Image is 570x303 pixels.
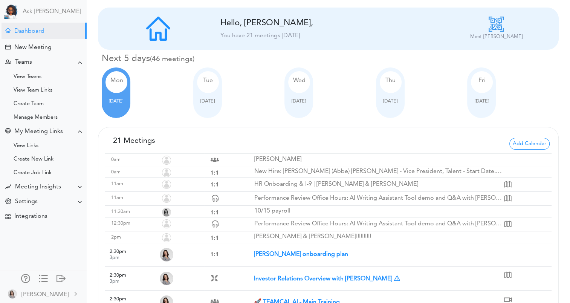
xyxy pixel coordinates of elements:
div: My Meeting Links [14,128,63,135]
a: Ask [PERSON_NAME] [23,8,81,15]
span: 2:30pm [110,297,126,301]
span: Add Calendar [509,138,550,150]
div: Manage Members [14,116,58,119]
img: Organizer AutomateAdmin@thlee.com [162,168,171,177]
div: Meeting Dashboard [5,28,11,33]
div: Create Meeting [5,44,11,50]
img: One on one with AutomateAdmin [209,167,220,178]
p: Performance Review Office Hours: AI Writing Assistant Tool demo and Q&A with [PERSON_NAME] [254,195,502,202]
p: [PERSON_NAME] & [PERSON_NAME]!!!!!!!!!! [254,233,502,240]
div: View Team Links [14,89,52,92]
span: 2pm [111,235,121,240]
p: Performance Review Office Hours: AI Writing Assistant Tool demo and Q&A with [PERSON_NAME] [254,220,502,228]
img: Time Block [209,193,221,205]
span: 11am [111,195,123,200]
span: [DATE] [292,99,306,104]
strong: Investor Relations Overview with [PERSON_NAME] [254,276,398,282]
span: 2:30pm [110,273,126,278]
p: New Hire: [PERSON_NAME] (Abbe) [PERSON_NAME] - Vice President, Talent - Start Date. Submitted by:... [254,168,502,175]
img: Organizer Epstein, Rebecca [162,208,171,217]
div: Teams [15,59,32,66]
img: One on one with Mickelson, Mary [209,233,220,243]
div: Settings [15,198,38,205]
div: View Links [14,144,38,148]
img: Location: Abbe's current office (Click to open in google maps) [502,179,514,191]
span: [DATE] [109,99,123,104]
span: 21 Meetings [113,137,155,145]
div: Create Job Link [14,171,52,175]
div: View Teams [14,75,41,79]
div: Meeting Insights [15,184,61,191]
img: Location: Back Bay (Click to open in google maps) [502,270,514,282]
p: HR Onboarding & I-9 | [PERSON_NAME] & [PERSON_NAME] [254,181,502,188]
img: Powered by TEAMCAL AI [4,4,19,19]
span: Wed [293,78,306,84]
p: 10/15 payroll [254,208,502,215]
div: Hello, [PERSON_NAME], [220,18,386,28]
span: 11:30am [111,209,130,214]
span: 11am [111,181,123,186]
span: Tue [203,78,213,84]
img: Organizer Epstein, Rebecca [160,248,173,262]
img: qr-code_icon.png [489,17,504,32]
img: Location: South End Conference Room (Click to open in google maps) [502,193,514,205]
p: [PERSON_NAME] [254,156,502,163]
div: New Meeting [14,44,52,51]
span: [DATE] [474,99,489,104]
div: [PERSON_NAME] [21,290,69,299]
img: One on one with Nasshan, Abbe [209,179,220,190]
div: Share Meeting Link [5,128,11,135]
a: [PERSON_NAME] [1,285,86,302]
img: Organizer MMickelson@THL.com [162,233,171,242]
span: [DATE] [200,99,215,104]
span: Thu [385,78,396,84]
strong: [PERSON_NAME] onboarding plan [254,251,348,257]
span: 2:30pm [110,249,126,254]
small: 3pm [110,255,119,260]
h4: Next 5 days [102,54,559,64]
img: Organizer Howard, Annie [160,272,173,285]
div: Create Team [14,102,44,106]
a: Change side menu [39,274,48,285]
a: Add Calendar [509,140,550,146]
p: Meet [PERSON_NAME] [470,33,523,41]
div: Create New Link [14,158,53,161]
div: Dashboard [14,28,44,35]
span: Mon [110,78,123,84]
span: 0am [111,170,121,174]
img: Location: South End Conference Room (Click to open in google maps) [502,219,514,231]
div: You have 21 meetings [DATE] [220,31,436,40]
img: One on one with Epstein, Rebecca [209,249,220,259]
span: 0am [111,157,121,162]
img: Organizer thlfirmwideevents@thl.com [162,194,171,203]
img: Team Meeting with 2 attendees HSchill@THL.comREpstein@thl.com, [209,154,221,166]
img: Time Block [209,219,221,231]
img: Organizer ANasshan@THL.com [162,180,171,189]
div: TEAMCAL AI Workflow Apps [5,214,11,219]
small: 46 meetings this week [150,55,194,63]
div: Integrations [14,213,47,220]
div: Log out [57,274,66,282]
img: Organizer JOssen@THL.com [162,156,171,165]
img: Z [8,289,17,298]
img: All Hands meeting with 14 attendees REpstein@thl.comMBrownScherer@thl.com,ESchoch@THL.com,HCowan@... [211,274,218,282]
img: Organizer thlfirmwideevents@thl.com [162,219,171,228]
div: Show only icons [39,274,48,282]
span: Fri [478,78,486,84]
div: Manage Members and Externals [21,274,30,282]
span: 12:30pm [111,221,130,226]
span: [DATE] [383,99,397,104]
img: One on one with Epstein, Rebecca [209,207,220,217]
small: 3pm [110,279,119,284]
